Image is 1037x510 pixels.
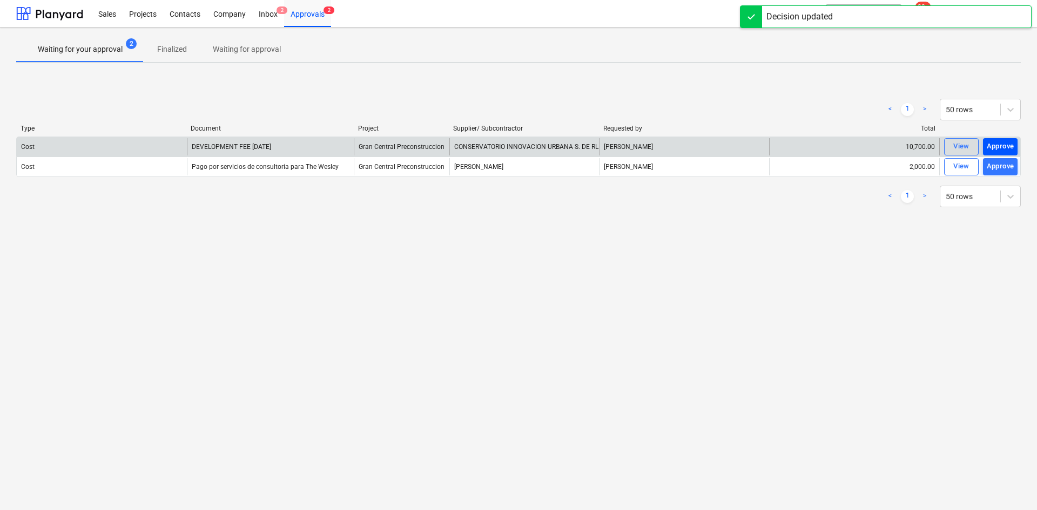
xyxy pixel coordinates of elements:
div: Pago por servicios de consultoria para The Wesley [192,163,339,171]
div: [PERSON_NAME] [599,158,769,175]
div: [PERSON_NAME] [599,138,769,155]
div: Document [191,125,349,132]
div: View [953,140,969,153]
div: 10,700.00 [769,138,939,155]
div: [PERSON_NAME] [449,158,600,175]
a: Page 1 is your current page [901,103,914,116]
div: Supplier/ Subcontractor [453,125,595,132]
div: Project [358,125,445,132]
a: Next page [918,103,931,116]
a: Previous page [884,103,897,116]
div: View [953,160,969,173]
a: Previous page [884,190,897,203]
button: View [944,138,979,155]
div: Type [21,125,182,132]
button: Approve [983,138,1018,155]
span: 2 [126,38,137,49]
div: Decision updated [766,10,833,23]
div: Widget de chat [983,458,1037,510]
div: Approve [987,140,1014,153]
button: Approve [983,158,1018,175]
span: 2 [277,6,287,14]
div: Cost [21,143,35,151]
div: CONSERVATORIO INNOVACION URBANA S. DE RL [449,138,600,155]
div: Total [774,125,935,132]
iframe: Chat Widget [983,458,1037,510]
p: Waiting for approval [213,44,281,55]
button: View [944,158,979,175]
div: Approve [987,160,1014,173]
span: Gran Central Preconstruccion [359,163,445,171]
div: Cost [21,163,35,171]
div: Requested by [603,125,765,132]
p: Finalized [157,44,187,55]
p: Waiting for your approval [38,44,123,55]
div: 2,000.00 [769,158,939,175]
a: Page 1 is your current page [901,190,914,203]
span: 2 [324,6,334,14]
a: Next page [918,190,931,203]
div: DEVELOPMENT FEE [DATE] [192,143,271,151]
span: Gran Central Preconstruccion [359,143,445,151]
